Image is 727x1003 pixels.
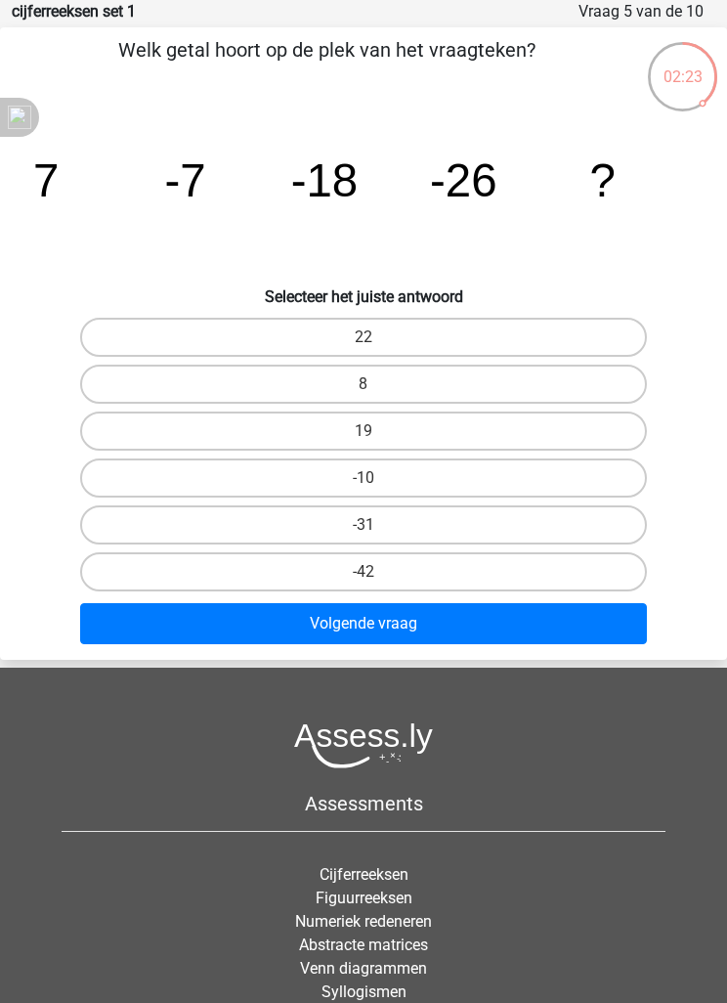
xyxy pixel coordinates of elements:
h5: Assessments [62,792,665,815]
label: -31 [80,505,648,545]
label: -42 [80,552,648,591]
label: 22 [80,318,648,357]
tspan: 7 [33,154,59,206]
tspan: ? [590,154,616,206]
p: Welk getal hoort op de plek van het vraagteken? [8,35,646,94]
label: -10 [80,458,648,498]
img: Assessly logo [294,722,433,768]
a: Abstracte matrices [299,936,428,954]
a: Figuurreeksen [316,889,412,907]
label: 19 [80,412,648,451]
div: 02:23 [646,40,719,89]
tspan: -26 [430,154,497,206]
button: Volgende vraag [80,603,648,644]
strong: cijferreeksen set 1 [12,2,136,21]
a: Syllogismen [321,982,406,1001]
a: Cijferreeksen [320,865,408,884]
tspan: -7 [164,154,205,206]
a: Numeriek redeneren [295,912,432,931]
tspan: -18 [291,154,359,206]
a: Venn diagrammen [300,959,427,978]
label: 8 [80,365,648,404]
h6: Selecteer het juiste antwoord [8,283,719,306]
